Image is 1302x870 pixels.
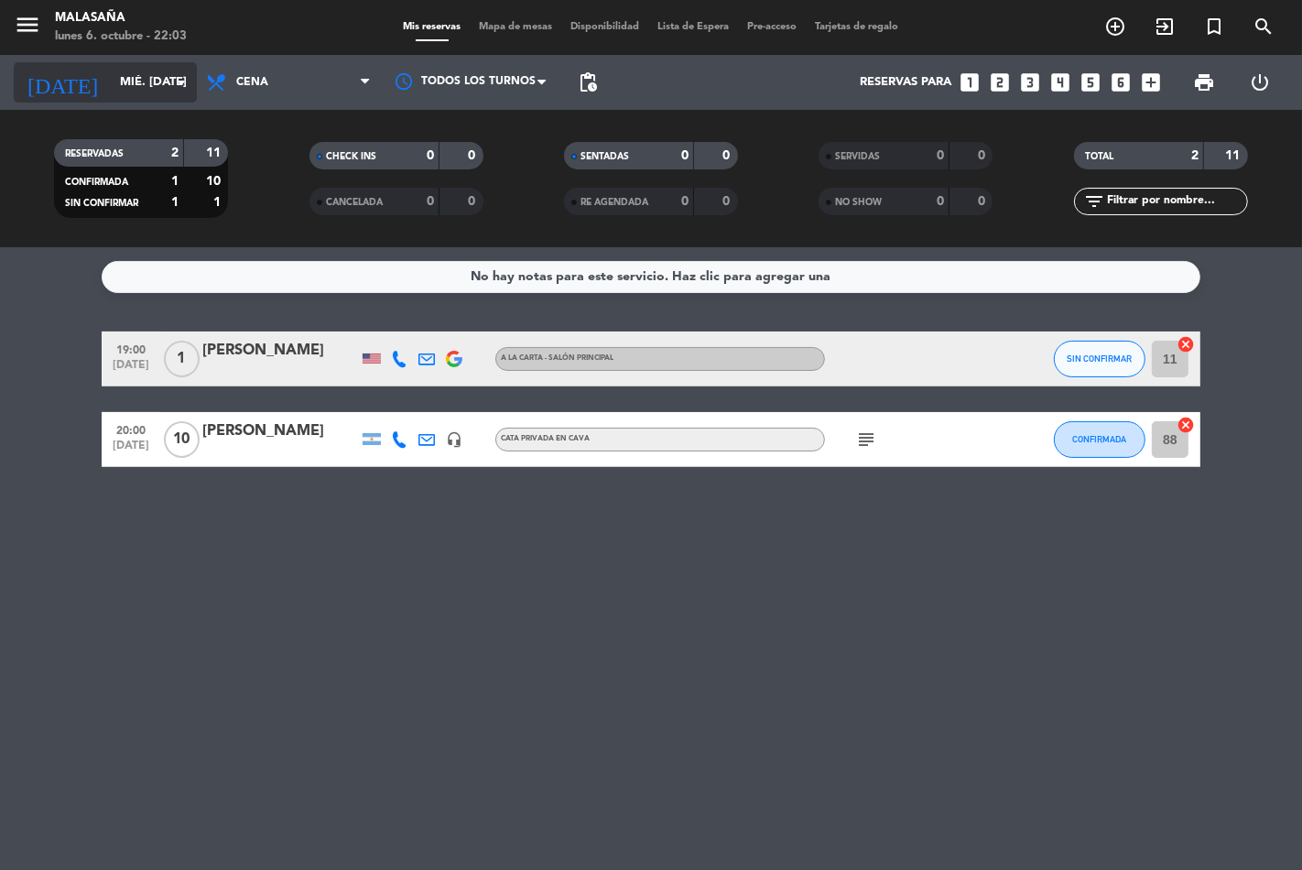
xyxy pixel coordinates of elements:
[1253,16,1275,38] i: search
[395,22,471,32] span: Mis reservas
[55,27,187,46] div: lunes 6. octubre - 22:03
[988,71,1012,94] i: looks_two
[1109,71,1133,94] i: looks_6
[649,22,739,32] span: Lista de Espera
[1079,71,1102,94] i: looks_5
[1193,71,1215,93] span: print
[1154,16,1176,38] i: exit_to_app
[501,435,590,442] span: CATA PRIVADA EN CAVA
[937,195,944,208] strong: 0
[835,198,882,207] span: NO SHOW
[108,419,154,440] span: 20:00
[681,149,689,162] strong: 0
[14,62,111,103] i: [DATE]
[472,266,831,288] div: No hay notas para este servicio. Haz clic para agregar una
[860,75,951,90] span: Reservas para
[577,71,599,93] span: pending_actions
[1105,191,1247,212] input: Filtrar por nombre...
[14,11,41,45] button: menu
[206,175,224,188] strong: 10
[468,149,479,162] strong: 0
[1054,421,1145,458] button: CONFIRMADA
[171,175,179,188] strong: 1
[723,195,734,208] strong: 0
[1203,16,1225,38] i: turned_in_not
[206,147,224,159] strong: 11
[1139,71,1163,94] i: add_box
[471,22,562,32] span: Mapa de mesas
[108,359,154,380] span: [DATE]
[202,419,358,443] div: [PERSON_NAME]
[108,440,154,461] span: [DATE]
[1054,341,1145,377] button: SIN CONFIRMAR
[1048,71,1072,94] i: looks_4
[1232,55,1289,110] div: LOG OUT
[855,429,877,451] i: subject
[202,339,358,363] div: [PERSON_NAME]
[65,199,138,208] span: SIN CONFIRMAR
[65,178,128,187] span: CONFIRMADA
[1177,335,1195,353] i: cancel
[236,76,268,89] span: Cena
[580,198,648,207] span: RE AGENDADA
[170,71,192,93] i: arrow_drop_down
[562,22,649,32] span: Disponibilidad
[446,351,462,367] img: google-logo.png
[326,198,383,207] span: CANCELADA
[1073,434,1127,444] span: CONFIRMADA
[1225,149,1243,162] strong: 11
[1068,353,1133,364] span: SIN CONFIRMAR
[937,149,944,162] strong: 0
[164,341,200,377] span: 1
[164,421,200,458] span: 10
[807,22,908,32] span: Tarjetas de regalo
[171,147,179,159] strong: 2
[580,152,629,161] span: SENTADAS
[65,149,124,158] span: RESERVADAS
[1249,71,1271,93] i: power_settings_new
[55,9,187,27] div: Malasaña
[723,149,734,162] strong: 0
[213,196,224,209] strong: 1
[446,431,462,448] i: headset_mic
[1104,16,1126,38] i: add_circle_outline
[1191,149,1199,162] strong: 2
[427,195,434,208] strong: 0
[501,354,613,362] span: A LA CARTA - Salón Principal
[739,22,807,32] span: Pre-acceso
[14,11,41,38] i: menu
[835,152,880,161] span: SERVIDAS
[1085,152,1113,161] span: TOTAL
[958,71,982,94] i: looks_one
[108,338,154,359] span: 19:00
[1018,71,1042,94] i: looks_3
[1083,190,1105,212] i: filter_list
[978,195,989,208] strong: 0
[1177,416,1195,434] i: cancel
[978,149,989,162] strong: 0
[681,195,689,208] strong: 0
[171,196,179,209] strong: 1
[326,152,376,161] span: CHECK INS
[427,149,434,162] strong: 0
[468,195,479,208] strong: 0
